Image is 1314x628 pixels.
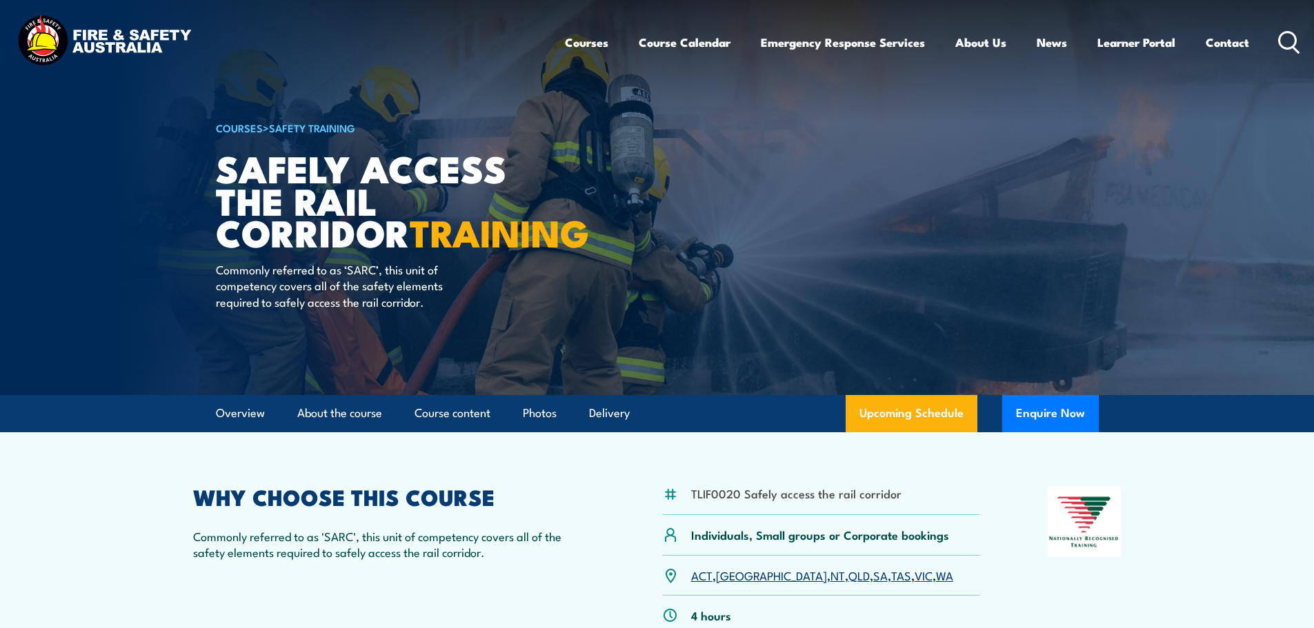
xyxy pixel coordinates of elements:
[415,395,490,432] a: Course content
[936,567,953,583] a: WA
[216,152,557,248] h1: Safely Access the Rail Corridor
[410,203,589,260] strong: TRAINING
[716,567,827,583] a: [GEOGRAPHIC_DATA]
[216,395,265,432] a: Overview
[565,24,608,61] a: Courses
[216,120,263,135] a: COURSES
[691,607,731,623] p: 4 hours
[269,120,355,135] a: Safety Training
[915,567,933,583] a: VIC
[691,567,713,583] a: ACT
[846,395,977,432] a: Upcoming Schedule
[873,567,888,583] a: SA
[691,527,949,543] p: Individuals, Small groups or Corporate bookings
[216,119,557,136] h6: >
[1097,24,1175,61] a: Learner Portal
[523,395,557,432] a: Photos
[1002,395,1099,432] button: Enquire Now
[691,485,902,501] li: TLIF0020 Safely access the rail corridor
[193,487,596,506] h2: WHY CHOOSE THIS COURSE
[1206,24,1249,61] a: Contact
[761,24,925,61] a: Emergency Response Services
[1047,487,1122,557] img: Nationally Recognised Training logo.
[691,567,953,583] p: , , , , , , ,
[955,24,1006,61] a: About Us
[639,24,730,61] a: Course Calendar
[848,567,870,583] a: QLD
[216,261,468,310] p: Commonly referred to as ‘SARC’, this unit of competency covers all of the safety elements require...
[589,395,630,432] a: Delivery
[1037,24,1067,61] a: News
[830,567,845,583] a: NT
[297,395,382,432] a: About the course
[891,567,911,583] a: TAS
[193,528,596,560] p: Commonly referred to as 'SARC', this unit of competency covers all of the safety elements require...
